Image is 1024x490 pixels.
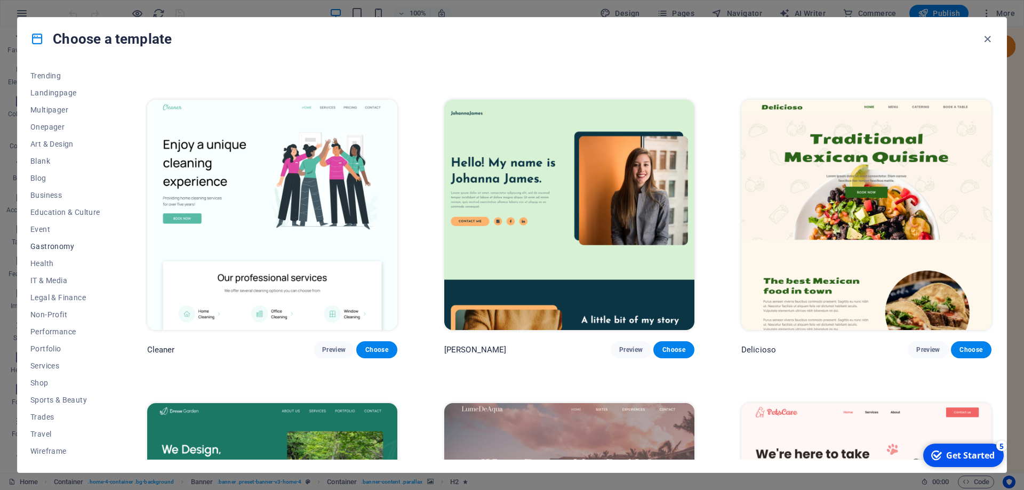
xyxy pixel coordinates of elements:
[30,187,100,204] button: Business
[30,379,100,387] span: Shop
[30,430,100,438] span: Travel
[30,238,100,255] button: Gastronomy
[365,346,388,354] span: Choose
[30,447,100,455] span: Wireframe
[30,374,100,391] button: Shop
[30,89,100,97] span: Landingpage
[30,152,100,170] button: Blank
[30,323,100,340] button: Performance
[30,340,100,357] button: Portfolio
[741,100,991,330] img: Delicioso
[951,341,991,358] button: Choose
[611,341,651,358] button: Preview
[30,170,100,187] button: Blog
[6,4,86,28] div: Get Started 5 items remaining, 0% complete
[30,84,100,101] button: Landingpage
[30,327,100,336] span: Performance
[922,9,973,31] div: For Rent
[356,341,397,358] button: Choose
[30,174,100,182] span: Blog
[30,293,100,302] span: Legal & Finance
[30,362,100,370] span: Services
[30,396,100,404] span: Sports & Beauty
[79,1,90,12] div: 5
[444,344,507,355] p: [PERSON_NAME]
[30,310,100,319] span: Non-Profit
[30,344,100,353] span: Portfolio
[959,346,983,354] span: Choose
[30,71,100,80] span: Trending
[30,123,100,131] span: Onepager
[30,225,100,234] span: Event
[741,344,776,355] p: Delicioso
[314,341,354,358] button: Preview
[30,443,100,460] button: Wireframe
[444,100,694,330] img: Johanna James
[662,346,685,354] span: Choose
[30,306,100,323] button: Non-Profit
[147,100,397,330] img: Cleaner
[653,341,694,358] button: Choose
[30,30,172,47] h4: Choose a template
[322,346,346,354] span: Preview
[30,272,100,289] button: IT & Media
[30,357,100,374] button: Services
[30,101,100,118] button: Multipager
[30,255,100,272] button: Health
[30,425,100,443] button: Travel
[30,157,100,165] span: Blank
[25,417,38,420] button: 1
[25,444,38,447] button: 3
[916,346,940,354] span: Preview
[908,341,948,358] button: Preview
[30,289,100,306] button: Legal & Finance
[30,413,100,421] span: Trades
[30,204,100,221] button: Education & Culture
[619,346,643,354] span: Preview
[30,140,100,148] span: Art & Design
[30,208,100,216] span: Education & Culture
[30,259,100,268] span: Health
[147,344,175,355] p: Cleaner
[30,67,100,84] button: Trending
[30,106,100,114] span: Multipager
[25,430,38,433] button: 2
[30,242,100,251] span: Gastronomy
[29,10,77,22] div: Get Started
[30,135,100,152] button: Art & Design
[30,276,100,285] span: IT & Media
[30,118,100,135] button: Onepager
[30,408,100,425] button: Trades
[30,221,100,238] button: Event
[30,191,100,199] span: Business
[30,391,100,408] button: Sports & Beauty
